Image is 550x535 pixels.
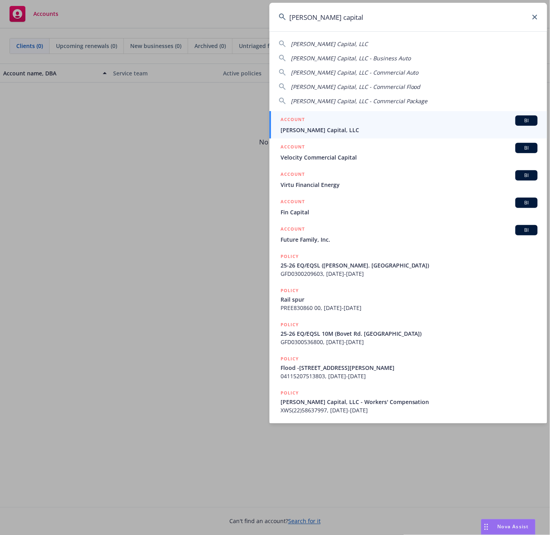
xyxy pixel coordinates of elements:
span: BI [519,117,535,124]
span: PREE830860 00, [DATE]-[DATE] [281,304,538,312]
h5: POLICY [281,355,299,363]
span: BI [519,144,535,152]
div: Drag to move [481,520,491,535]
h5: POLICY [281,252,299,260]
span: BI [519,172,535,179]
span: [PERSON_NAME] Capital, LLC - Workers' Compensation [281,398,538,406]
span: Rail spur [281,295,538,304]
h5: POLICY [281,389,299,397]
a: POLICYFlood -[STREET_ADDRESS][PERSON_NAME]04115207513803, [DATE]-[DATE] [269,350,547,385]
a: POLICYRail spurPREE830860 00, [DATE]-[DATE] [269,282,547,316]
span: XWS(22)58637997, [DATE]-[DATE] [281,406,538,414]
span: BI [519,199,535,206]
span: GFD0300209603, [DATE]-[DATE] [281,269,538,278]
span: BI [519,227,535,234]
a: POLICY25-26 EQ/EQSL 10M (Bovet Rd. [GEOGRAPHIC_DATA])GFD0300536800, [DATE]-[DATE] [269,316,547,350]
span: Velocity Commercial Capital [281,153,538,162]
h5: POLICY [281,321,299,329]
span: [PERSON_NAME] Capital, LLC - Business Auto [291,54,411,62]
span: Virtu Financial Energy [281,181,538,189]
span: Flood -[STREET_ADDRESS][PERSON_NAME] [281,364,538,372]
h5: ACCOUNT [281,170,305,180]
a: ACCOUNTBIFin Capital [269,193,547,221]
a: ACCOUNTBIFuture Family, Inc. [269,221,547,248]
span: Future Family, Inc. [281,235,538,244]
h5: ACCOUNT [281,115,305,125]
span: 25-26 EQ/EQSL 10M (Bovet Rd. [GEOGRAPHIC_DATA]) [281,329,538,338]
h5: ACCOUNT [281,198,305,207]
span: 04115207513803, [DATE]-[DATE] [281,372,538,380]
a: POLICY[PERSON_NAME] Capital, LLC - Workers' CompensationXWS(22)58637997, [DATE]-[DATE] [269,385,547,419]
span: Nova Assist [498,523,529,530]
span: Fin Capital [281,208,538,216]
h5: ACCOUNT [281,225,305,235]
span: [PERSON_NAME] Capital, LLC - Commercial Auto [291,69,419,76]
a: POLICY25-26 EQ/EQSL ([PERSON_NAME]. [GEOGRAPHIC_DATA])GFD0300209603, [DATE]-[DATE] [269,248,547,282]
span: [PERSON_NAME] Capital, LLC - Commercial Package [291,97,428,105]
h5: ACCOUNT [281,143,305,152]
a: ACCOUNTBI[PERSON_NAME] Capital, LLC [269,111,547,139]
span: [PERSON_NAME] Capital, LLC [281,126,538,134]
a: ACCOUNTBIVirtu Financial Energy [269,166,547,193]
button: Nova Assist [481,519,536,535]
span: [PERSON_NAME] Capital, LLC [291,40,368,48]
input: Search... [269,3,547,31]
span: [PERSON_NAME] Capital, LLC - Commercial Flood [291,83,421,90]
span: 25-26 EQ/EQSL ([PERSON_NAME]. [GEOGRAPHIC_DATA]) [281,261,538,269]
h5: POLICY [281,287,299,294]
span: GFD0300536800, [DATE]-[DATE] [281,338,538,346]
a: ACCOUNTBIVelocity Commercial Capital [269,139,547,166]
